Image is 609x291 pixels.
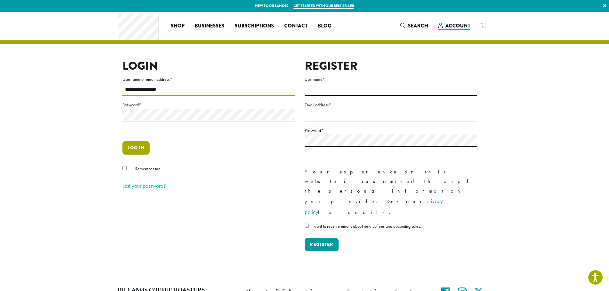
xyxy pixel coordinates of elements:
[166,21,190,31] a: Shop
[195,22,224,30] span: Businesses
[408,22,428,29] span: Search
[171,22,184,30] span: Shop
[305,238,339,251] button: Register
[122,182,166,189] a: Lost your password?
[122,141,150,155] button: Log in
[135,166,160,172] span: Remember me
[305,197,443,216] a: privacy policy
[235,22,274,30] span: Subscriptions
[305,75,477,83] label: Username
[293,3,354,9] a: Get started with our best seller
[122,59,295,73] h2: Login
[305,224,309,228] input: I want to receive emails about new coffees and upcoming sales.
[122,75,295,83] label: Username or email address
[122,101,295,109] label: Password
[305,101,477,109] label: Email address
[318,22,331,30] span: Blog
[305,167,477,218] p: Your experience on this website is customized through the personal information you provide. See o...
[395,20,433,31] a: Search
[305,126,477,134] label: Password
[311,223,421,229] span: I want to receive emails about new coffees and upcoming sales.
[305,59,477,73] h2: Register
[445,22,470,29] span: Account
[284,22,308,30] span: Contact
